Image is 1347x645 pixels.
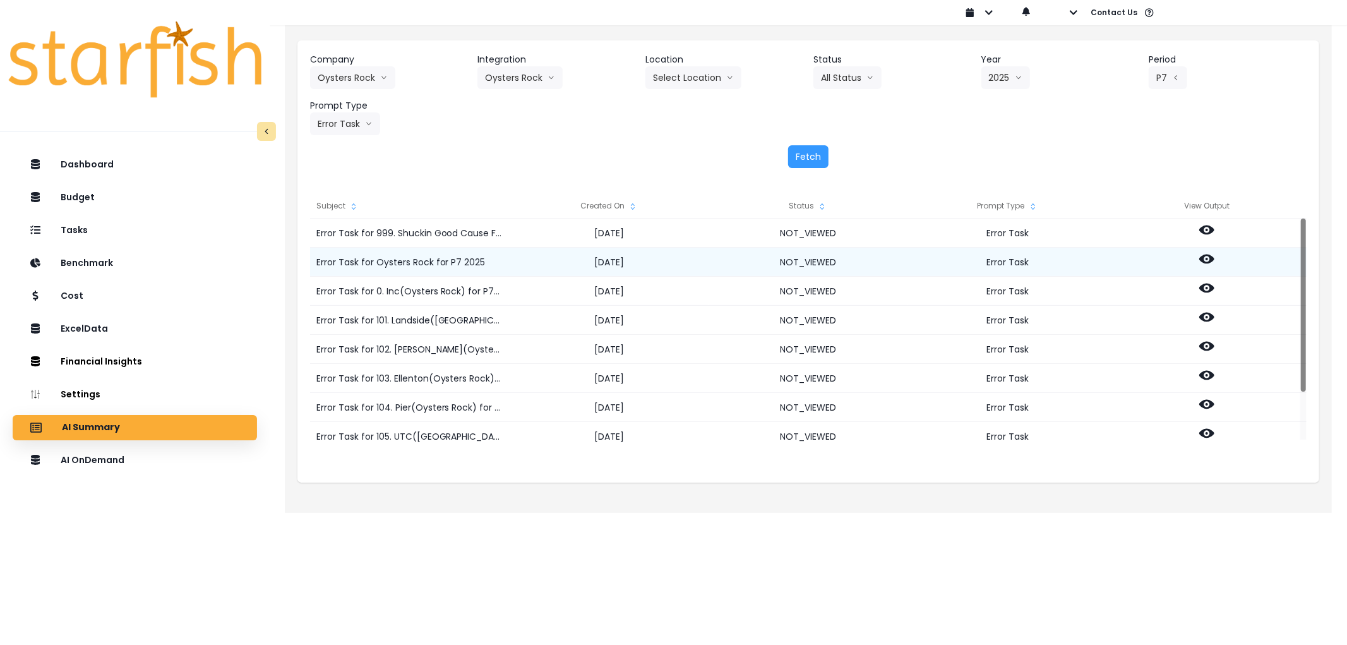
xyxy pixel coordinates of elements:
[13,382,257,407] button: Settings
[709,306,908,335] div: NOT_VIEWED
[310,422,509,451] div: Error Task for 105. UTC([GEOGRAPHIC_DATA]) for P7 2025
[866,71,874,84] svg: arrow down line
[908,277,1108,306] div: Error Task
[709,219,908,248] div: NOT_VIEWED
[310,277,509,306] div: Error Task for 0. Inc(Oysters Rock) for P7 2025
[509,393,709,422] div: [DATE]
[61,159,114,170] p: Dashboard
[509,422,709,451] div: [DATE]
[13,284,257,309] button: Cost
[709,248,908,277] div: NOT_VIEWED
[908,422,1108,451] div: Error Task
[1015,71,1022,84] svg: arrow down line
[628,202,638,212] svg: sort
[61,258,113,268] p: Benchmark
[310,364,509,393] div: Error Task for 103. Ellenton(Oysters Rock) for P7 2025
[380,71,388,84] svg: arrow down line
[310,306,509,335] div: Error Task for 101. Landside([GEOGRAPHIC_DATA]) for P7 2025
[13,415,257,440] button: AI Summary
[349,202,359,212] svg: sort
[62,422,120,433] p: AI Summary
[61,323,108,334] p: ExcelData
[61,225,88,236] p: Tasks
[813,53,971,66] header: Status
[13,349,257,375] button: Financial Insights
[709,422,908,451] div: NOT_VIEWED
[908,248,1108,277] div: Error Task
[709,193,908,219] div: Status
[13,251,257,276] button: Benchmark
[1149,53,1307,66] header: Period
[645,53,803,66] header: Location
[709,277,908,306] div: NOT_VIEWED
[813,66,882,89] button: All Statusarrow down line
[365,118,373,130] svg: arrow down line
[908,393,1108,422] div: Error Task
[13,448,257,473] button: AI OnDemand
[13,185,257,210] button: Budget
[61,291,83,301] p: Cost
[509,193,709,219] div: Created On
[1028,202,1038,212] svg: sort
[817,202,827,212] svg: sort
[13,316,257,342] button: ExcelData
[981,53,1139,66] header: Year
[908,193,1108,219] div: Prompt Type
[310,99,468,112] header: Prompt Type
[1149,66,1187,89] button: P7arrow left line
[509,335,709,364] div: [DATE]
[477,66,563,89] button: Oysters Rockarrow down line
[310,248,509,277] div: Error Task for Oysters Rock for P7 2025
[548,71,555,84] svg: arrow down line
[709,393,908,422] div: NOT_VIEWED
[61,192,95,203] p: Budget
[13,218,257,243] button: Tasks
[788,145,829,168] button: Fetch
[908,219,1108,248] div: Error Task
[310,393,509,422] div: Error Task for 104. Pier(Oysters Rock) for P7 2025
[908,306,1108,335] div: Error Task
[709,335,908,364] div: NOT_VIEWED
[1172,71,1180,84] svg: arrow left line
[709,364,908,393] div: NOT_VIEWED
[645,66,741,89] button: Select Locationarrow down line
[509,364,709,393] div: [DATE]
[509,219,709,248] div: [DATE]
[310,219,509,248] div: Error Task for 999. Shuckin Good Cause Fund(Oysters Rock) for P7 2025
[1108,193,1307,219] div: View Output
[509,306,709,335] div: [DATE]
[13,152,257,178] button: Dashboard
[509,248,709,277] div: [DATE]
[310,66,395,89] button: Oysters Rockarrow down line
[310,193,509,219] div: Subject
[477,53,635,66] header: Integration
[61,455,124,466] p: AI OnDemand
[509,277,709,306] div: [DATE]
[726,71,734,84] svg: arrow down line
[908,335,1108,364] div: Error Task
[310,335,509,364] div: Error Task for 102. [PERSON_NAME](Oysters Rock) for P7 2025
[310,112,380,135] button: Error Taskarrow down line
[310,53,468,66] header: Company
[908,364,1108,393] div: Error Task
[981,66,1030,89] button: 2025arrow down line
